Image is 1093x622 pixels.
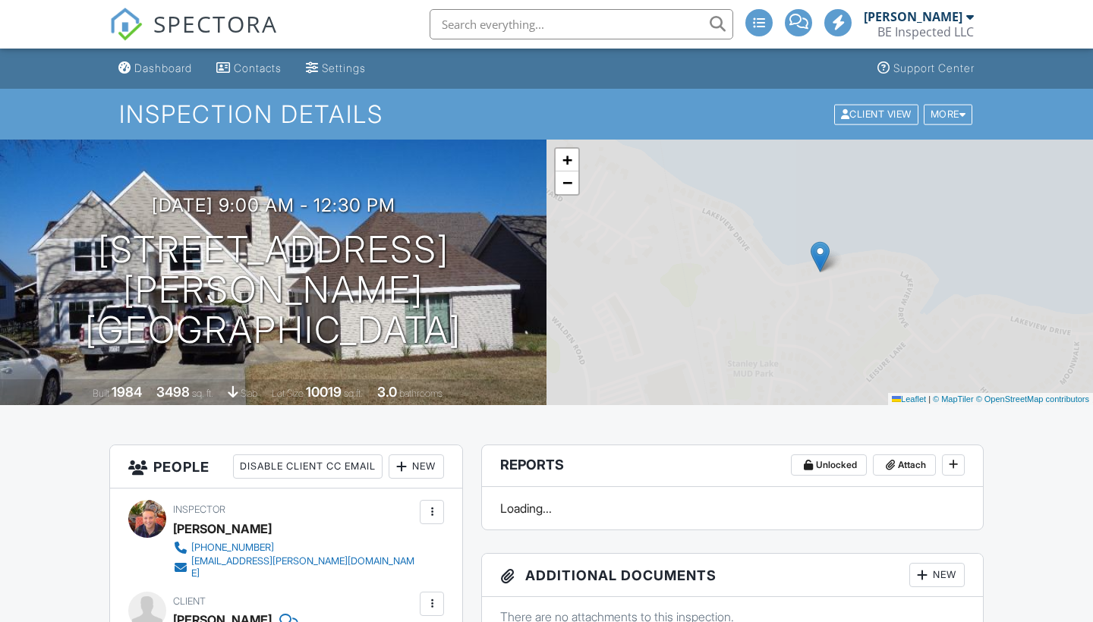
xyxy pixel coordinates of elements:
[241,388,257,399] span: slab
[173,555,416,580] a: [EMAIL_ADDRESS][PERSON_NAME][DOMAIN_NAME]
[152,195,395,215] h3: [DATE] 9:00 am - 12:30 pm
[871,55,981,83] a: Support Center
[933,394,974,404] a: © MapTiler
[173,504,225,515] span: Inspector
[234,61,282,74] div: Contacts
[24,230,522,350] h1: [STREET_ADDRESS] [PERSON_NAME][GEOGRAPHIC_DATA]
[191,555,416,580] div: [EMAIL_ADDRESS][PERSON_NAME][DOMAIN_NAME]
[300,55,372,83] a: Settings
[877,24,974,39] div: BE Inspected LLC
[556,149,578,171] a: Zoom in
[389,454,444,479] div: New
[112,384,142,400] div: 1984
[112,55,198,83] a: Dashboard
[119,101,974,127] h1: Inspection Details
[134,61,192,74] div: Dashboard
[482,554,983,597] h3: Additional Documents
[909,563,965,587] div: New
[562,150,572,169] span: +
[109,8,143,41] img: The Best Home Inspection Software - Spectora
[173,540,416,555] a: [PHONE_NUMBER]
[893,61,975,74] div: Support Center
[892,394,926,404] a: Leaflet
[864,9,962,24] div: [PERSON_NAME]
[377,384,397,400] div: 3.0
[192,388,213,399] span: sq. ft.
[322,61,366,74] div: Settings
[430,9,733,39] input: Search everything...
[210,55,288,83] a: Contacts
[834,104,918,124] div: Client View
[109,20,278,52] a: SPECTORA
[833,108,922,119] a: Client View
[399,388,443,399] span: bathrooms
[110,445,462,488] h3: People
[556,171,578,194] a: Zoom out
[93,388,109,399] span: Built
[976,394,1089,404] a: © OpenStreetMap contributors
[153,8,278,39] span: SPECTORA
[344,388,363,399] span: sq.ft.
[156,384,190,400] div: 3498
[811,241,830,272] img: Marker
[173,517,272,540] div: [PERSON_NAME]
[272,388,304,399] span: Lot Size
[562,173,572,192] span: −
[233,454,383,479] div: Disable Client CC Email
[191,542,274,554] div: [PHONE_NUMBER]
[173,595,206,607] span: Client
[306,384,342,400] div: 10019
[928,394,931,404] span: |
[924,104,973,124] div: More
